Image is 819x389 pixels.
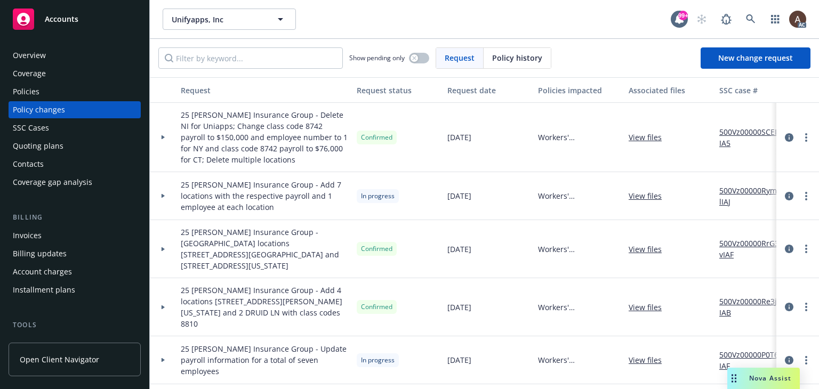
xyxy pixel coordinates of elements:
span: 25 [PERSON_NAME] Insurance Group - Add 7 locations with the respective payroll and 1 employee at ... [181,179,348,213]
span: [DATE] [447,244,471,255]
a: Policies [9,83,141,100]
div: Policies [13,83,39,100]
span: [DATE] [447,302,471,313]
a: Policy changes [9,101,141,118]
span: Workers' Compensation [538,244,620,255]
button: Nova Assist [727,368,800,389]
span: Accounts [45,15,78,23]
a: Installment plans [9,281,141,298]
div: Contacts [13,156,44,173]
span: In progress [361,191,395,201]
a: 500Vz00000SCEIPIA5 [719,126,791,149]
div: Drag to move [727,368,741,389]
a: more [800,354,813,367]
div: Overview [13,47,46,64]
div: Account charges [13,263,72,280]
div: Toggle Row Expanded [150,220,176,278]
span: [DATE] [447,354,471,366]
div: Policy changes [13,101,65,118]
span: Nova Assist [749,374,791,383]
a: Contacts [9,156,141,173]
span: 25 [PERSON_NAME] Insurance Group - Update payroll information for a total of seven employees [181,343,348,377]
a: circleInformation [783,190,796,202]
a: Invoices [9,227,141,244]
a: View files [629,244,670,255]
button: Request status [352,77,443,103]
a: 500Vz00000RymGlIAJ [719,185,791,207]
a: Account charges [9,263,141,280]
div: SSC Cases [13,119,49,136]
a: more [800,190,813,202]
a: circleInformation [783,354,796,367]
a: Search [740,9,761,30]
a: circleInformation [783,242,796,255]
span: Request [445,52,475,63]
span: Unifyapps, Inc [172,14,264,25]
div: Request date [447,85,529,96]
span: In progress [361,355,395,365]
div: Coverage [13,65,46,82]
span: 25 [PERSON_NAME] Insurance Group - Add 4 locations [STREET_ADDRESS][PERSON_NAME][US_STATE] and 2 ... [181,285,348,329]
a: Coverage gap analysis [9,174,141,191]
a: View files [629,190,670,201]
a: View files [629,302,670,313]
a: circleInformation [783,131,796,144]
div: 99+ [678,11,688,20]
div: Toggle Row Expanded [150,336,176,384]
a: Billing updates [9,245,141,262]
span: Show pending only [349,53,405,62]
span: Policy history [492,52,542,63]
div: Billing [9,212,141,223]
a: circleInformation [783,301,796,313]
span: Confirmed [361,302,392,312]
div: Policies impacted [538,85,620,96]
span: Open Client Navigator [20,354,99,365]
a: New change request [701,47,810,69]
span: Workers' Compensation [538,302,620,313]
a: Switch app [765,9,786,30]
button: Policies impacted [534,77,624,103]
a: more [800,131,813,144]
a: Overview [9,47,141,64]
a: Coverage [9,65,141,82]
a: Accounts [9,4,141,34]
div: Invoices [13,227,42,244]
button: Request [176,77,352,103]
button: Unifyapps, Inc [163,9,296,30]
a: Quoting plans [9,137,141,155]
a: View files [629,132,670,143]
div: Toggle Row Expanded [150,278,176,336]
span: Workers' Compensation [538,190,620,201]
a: more [800,242,813,255]
span: Workers' Compensation [538,354,620,366]
span: Workers' Compensation [538,132,620,143]
span: Confirmed [361,133,392,142]
div: SSC case # [719,85,791,96]
a: more [800,301,813,313]
span: 25 [PERSON_NAME] Insurance Group - Delete NI for Uniapps; Change class code 8742 payroll to $150,... [181,109,348,165]
div: Toggle Row Expanded [150,172,176,220]
a: 500Vz00000P0T6rIAF [719,349,791,371]
a: 500Vz00000Re3j6IAB [719,296,791,318]
a: SSC Cases [9,119,141,136]
div: Billing updates [13,245,67,262]
div: Installment plans [13,281,75,298]
span: [DATE] [447,190,471,201]
button: Associated files [624,77,715,103]
div: Tools [9,320,141,330]
a: View files [629,354,670,366]
span: [DATE] [447,132,471,143]
button: Request date [443,77,534,103]
a: Start snowing [691,9,712,30]
button: SSC case # [715,77,795,103]
div: Quoting plans [13,137,63,155]
div: Associated files [629,85,711,96]
input: Filter by keyword... [158,47,343,69]
span: Confirmed [361,244,392,254]
div: Request status [357,85,439,96]
span: 25 [PERSON_NAME] Insurance Group - [GEOGRAPHIC_DATA] locations [STREET_ADDRESS][GEOGRAPHIC_DATA] ... [181,226,348,271]
div: Toggle Row Expanded [150,103,176,172]
a: 500Vz00000RrG3vIAF [719,238,791,260]
div: Request [181,85,348,96]
span: New change request [718,53,793,63]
